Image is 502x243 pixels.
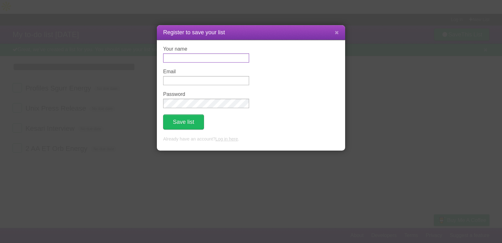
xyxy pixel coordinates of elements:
[163,28,339,37] h1: Register to save your list
[163,46,249,52] label: Your name
[215,136,238,141] a: Log in here
[163,136,339,143] p: Already have an account? .
[163,69,249,75] label: Email
[163,114,204,130] button: Save list
[163,91,249,97] label: Password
